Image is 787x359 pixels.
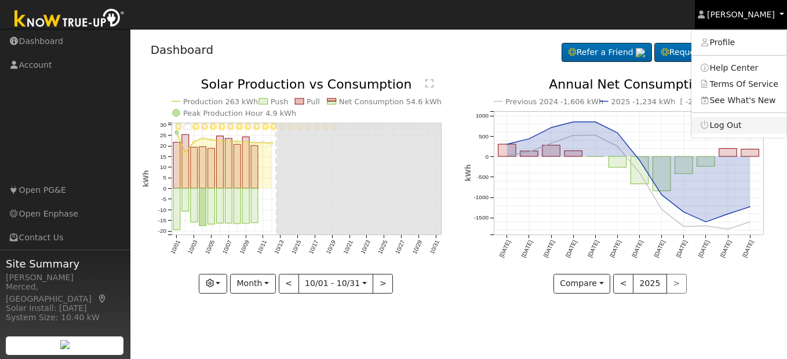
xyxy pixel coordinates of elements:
[411,239,424,255] text: 10/29
[225,188,232,223] rect: onclick=""
[173,188,180,230] rect: onclick=""
[256,239,268,255] text: 10/11
[169,239,181,255] text: 10/01
[428,239,440,255] text: 10/31
[6,312,124,324] div: System Size: 10.40 kW
[192,141,195,143] circle: onclick=""
[6,256,124,272] span: Site Summary
[159,153,166,160] text: 15
[325,239,337,255] text: 10/19
[6,272,124,284] div: [PERSON_NAME]
[308,239,320,255] text: 10/17
[216,188,223,223] rect: onclick=""
[611,97,717,106] text: 2025 -1,234 kWh [ -23.2% ]
[741,239,755,258] text: [DATE]
[682,210,686,214] circle: onclick=""
[719,239,733,258] text: [DATE]
[158,207,166,213] text: -10
[691,92,786,108] a: See What's New
[654,43,767,63] a: Request a Cleaning
[505,97,603,106] text: Previous 2024 -1,606 kWh
[691,35,786,51] a: Profile
[173,142,180,189] rect: onclick=""
[159,143,166,149] text: 20
[201,137,203,140] circle: onclick=""
[158,217,166,224] text: -15
[159,122,166,128] text: 30
[741,149,759,156] rect: onclick=""
[609,156,626,167] rect: onclick=""
[549,126,553,130] circle: onclick=""
[697,239,711,258] text: [DATE]
[394,239,406,255] text: 10/27
[571,120,575,124] circle: onclick=""
[307,97,320,106] text: Pull
[271,142,273,144] circle: onclick=""
[210,139,212,141] circle: onclick=""
[697,156,715,166] rect: onclick=""
[183,109,296,118] text: Peak Production Hour 4.9 kWh
[210,123,217,130] i: 10/05 - MostlyClear
[633,274,667,294] button: 2025
[227,141,229,143] circle: onclick=""
[564,151,582,157] rect: onclick=""
[505,153,509,158] circle: onclick=""
[377,239,389,255] text: 10/25
[201,77,411,91] text: Solar Production vs Consumption
[593,133,598,138] circle: onclick=""
[190,188,197,222] rect: onclick=""
[175,123,182,130] i: 10/01 - MostlyClear
[485,153,489,160] text: 0
[251,146,258,189] rect: onclick=""
[225,138,232,188] rect: onclick=""
[253,123,260,130] i: 10/10 - Clear
[704,219,708,224] circle: onclick=""
[236,141,238,143] circle: onclick=""
[339,97,442,106] text: Net Consumption 54.6 kWh
[244,123,251,130] i: 10/09 - Clear
[221,239,233,255] text: 10/07
[97,294,108,303] a: Map
[359,239,371,255] text: 10/23
[520,151,538,156] rect: onclick=""
[6,302,124,314] div: Solar Install: [DATE]
[476,113,489,119] text: 1000
[564,239,578,258] text: [DATE]
[748,204,753,209] circle: onclick=""
[183,123,192,130] i: 10/02 - MostlyCloudy
[342,239,354,255] text: 10/21
[473,215,489,221] text: -1500
[60,340,70,349] img: retrieve
[586,239,600,258] text: [DATE]
[207,148,214,188] rect: onclick=""
[242,188,249,224] rect: onclick=""
[159,164,166,170] text: 10
[593,120,598,124] circle: onclick=""
[161,196,166,202] text: -5
[207,188,214,224] rect: onclick=""
[520,239,534,258] text: [DATE]
[479,133,489,140] text: 500
[218,123,225,130] i: 10/06 - Clear
[290,239,303,255] text: 10/15
[691,60,786,76] a: Help Center
[498,144,516,156] rect: onclick=""
[199,188,206,226] rect: onclick=""
[660,207,664,212] circle: onclick=""
[151,43,214,57] a: Dashboard
[549,77,708,91] text: Annual Net Consumption
[726,212,730,217] circle: onclick=""
[253,142,256,144] circle: onclick=""
[271,97,289,106] text: Push
[477,174,489,180] text: -500
[464,164,472,182] text: kWh
[675,156,693,174] rect: onclick=""
[549,141,553,146] circle: onclick=""
[6,281,124,305] div: Merced, [GEOGRAPHIC_DATA]
[298,274,374,294] button: 10/01 - 10/31
[562,43,652,63] a: Refer a Friend
[505,142,509,146] circle: onclick=""
[273,239,285,255] text: 10/13
[234,144,241,188] rect: onclick=""
[262,142,264,144] circle: onclick=""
